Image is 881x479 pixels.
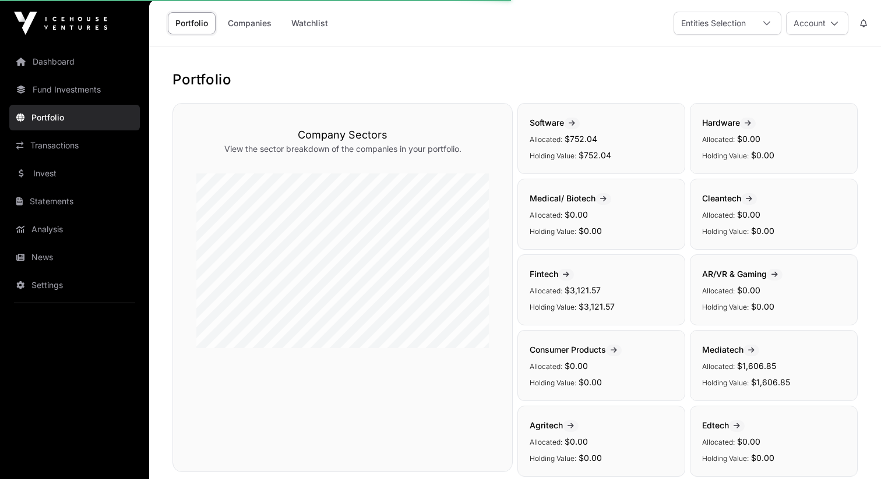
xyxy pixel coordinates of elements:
[565,437,588,446] span: $0.00
[579,377,602,387] span: $0.00
[579,150,611,160] span: $752.04
[530,135,562,144] span: Allocated:
[702,378,749,387] span: Holding Value:
[737,361,776,371] span: $1,606.85
[530,227,576,236] span: Holding Value:
[702,345,759,354] span: Mediatech
[530,193,611,203] span: Medical/ Biotech
[9,133,140,158] a: Transactions
[14,12,107,35] img: Icehouse Ventures Logo
[737,210,760,219] span: $0.00
[172,70,858,89] h1: Portfolio
[284,12,336,34] a: Watchlist
[9,105,140,130] a: Portfolio
[565,285,601,295] span: $3,121.57
[530,345,622,354] span: Consumer Products
[737,437,760,446] span: $0.00
[196,143,489,155] p: View the sector breakdown of the companies in your portfolio.
[565,134,597,144] span: $752.04
[579,226,602,236] span: $0.00
[579,453,602,463] span: $0.00
[9,77,140,102] a: Fund Investments
[530,211,562,219] span: Allocated:
[9,244,140,270] a: News
[565,361,588,371] span: $0.00
[702,438,735,446] span: Allocated:
[702,420,745,430] span: Edtech
[674,12,753,34] div: Entities Selection
[751,377,790,387] span: $1,606.85
[530,420,579,430] span: Agritech
[9,49,140,74] a: Dashboard
[702,269,783,279] span: AR/VR & Gaming
[530,286,562,295] span: Allocated:
[823,423,881,479] iframe: Chat Widget
[579,301,615,311] span: $3,121.57
[530,151,576,160] span: Holding Value:
[530,362,562,371] span: Allocated:
[702,454,749,463] span: Holding Value:
[786,12,848,35] button: Account
[737,134,760,144] span: $0.00
[530,303,576,311] span: Holding Value:
[196,127,489,143] h3: Company Sectors
[530,118,580,127] span: Software
[9,189,140,214] a: Statements
[702,286,735,295] span: Allocated:
[751,301,774,311] span: $0.00
[168,12,216,34] a: Portfolio
[530,438,562,446] span: Allocated:
[9,272,140,298] a: Settings
[9,161,140,186] a: Invest
[751,453,774,463] span: $0.00
[702,303,749,311] span: Holding Value:
[737,285,760,295] span: $0.00
[9,217,140,242] a: Analysis
[702,193,757,203] span: Cleantech
[751,150,774,160] span: $0.00
[530,454,576,463] span: Holding Value:
[751,226,774,236] span: $0.00
[220,12,279,34] a: Companies
[702,227,749,236] span: Holding Value:
[530,378,576,387] span: Holding Value:
[530,269,574,279] span: Fintech
[702,362,735,371] span: Allocated:
[702,151,749,160] span: Holding Value:
[565,210,588,219] span: $0.00
[702,118,756,127] span: Hardware
[702,211,735,219] span: Allocated:
[702,135,735,144] span: Allocated:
